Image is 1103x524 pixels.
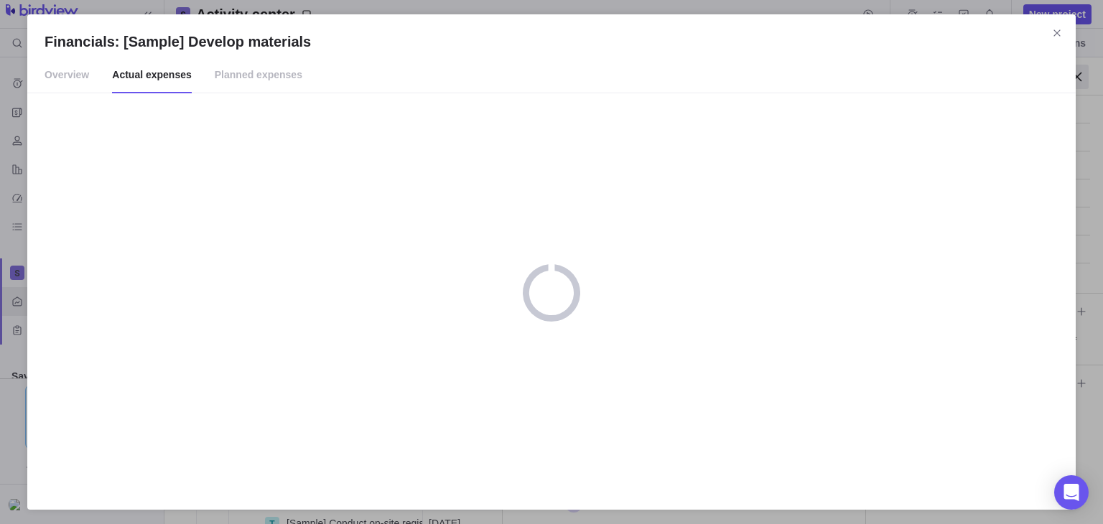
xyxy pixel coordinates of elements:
[27,264,1076,322] div: loading
[112,57,192,93] span: Actual expenses
[45,32,1058,52] h2: Financials: [Sample] Develop materials
[45,57,89,93] span: Overview
[1054,475,1089,510] div: Open Intercom Messenger
[27,14,1076,510] div: Financials: [Sample] Develop materials
[1047,23,1067,43] span: Close
[215,57,302,93] span: Planned expenses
